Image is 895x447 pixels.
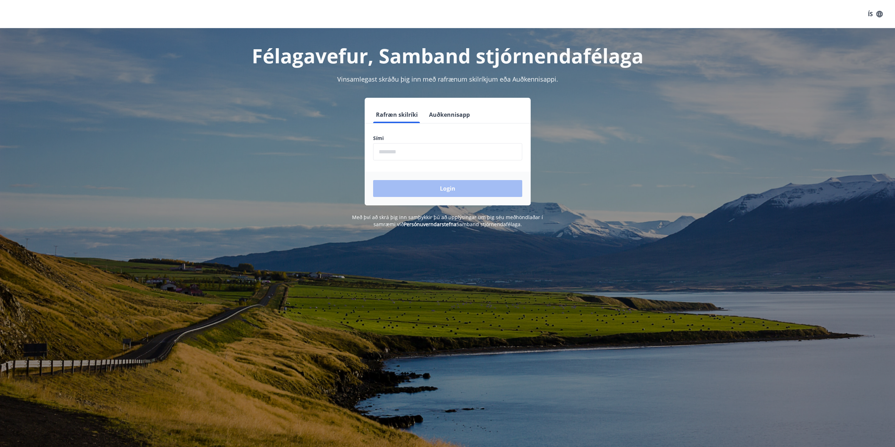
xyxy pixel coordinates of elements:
span: Með því að skrá þig inn samþykkir þú að upplýsingar um þig séu meðhöndlaðar í samræmi við Samband... [352,214,543,228]
label: Sími [373,135,522,142]
button: Auðkennisapp [426,106,473,123]
button: Rafræn skilríki [373,106,421,123]
button: ÍS [864,8,887,20]
a: Persónuverndarstefna [404,221,456,228]
span: Vinsamlegast skráðu þig inn með rafrænum skilríkjum eða Auðkennisappi. [337,75,558,83]
h1: Félagavefur, Samband stjórnendafélaga [203,42,692,69]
